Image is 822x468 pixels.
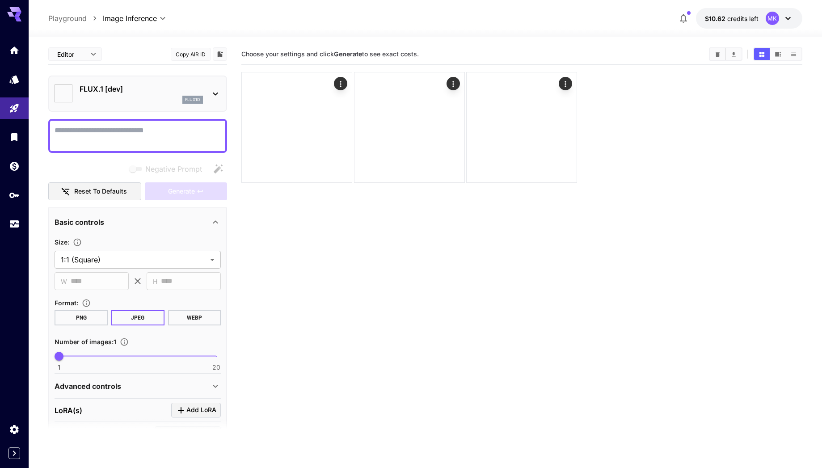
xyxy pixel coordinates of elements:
span: Image Inference [103,13,157,24]
div: Library [9,131,20,143]
span: Size : [55,238,69,246]
span: Editor [57,50,85,59]
button: Show images in list view [786,48,801,60]
button: PNG [55,310,108,325]
div: API Keys [9,190,20,201]
span: W [61,276,67,287]
span: Format : [55,299,78,307]
div: Models [9,74,20,85]
p: Advanced controls [55,381,121,392]
button: Clear Images [710,48,725,60]
span: Negative prompts are not compatible with the selected model. [127,163,209,174]
button: Adjust the dimensions of the generated image by specifying its width and height in pixels, or sel... [69,238,85,247]
div: Home [9,45,20,56]
div: Wallet [9,160,20,172]
b: Generate [334,50,362,58]
div: FLUX.1 [dev]flux1d [55,80,221,107]
span: credits left [727,15,759,22]
nav: breadcrumb [48,13,103,24]
div: Advanced controls [55,375,221,397]
div: Basic controls [55,211,221,233]
button: Click to add LoRA [171,403,221,417]
p: Basic controls [55,217,104,228]
div: Actions [334,77,348,90]
div: MK [766,12,779,25]
div: Clear ImagesDownload All [709,47,742,61]
span: Number of images : 1 [55,338,116,346]
button: WEBP [168,310,221,325]
span: Negative Prompt [145,164,202,174]
span: 1 [58,363,60,372]
div: Playground [9,103,20,114]
p: flux1d [185,97,200,103]
div: Show images in grid viewShow images in video viewShow images in list view [753,47,802,61]
button: Reset to defaults [48,182,141,201]
span: 1:1 (Square) [61,254,207,265]
div: Settings [9,424,20,435]
span: $10.62 [705,15,727,22]
p: LoRA(s) [55,405,82,416]
span: 20 [212,363,220,372]
div: Actions [447,77,460,90]
button: $10.6199MK [696,8,802,29]
div: Actions [559,77,573,90]
button: Choose the file format for the output image. [78,299,94,308]
button: Show images in video view [770,48,786,60]
button: Expand sidebar [8,447,20,459]
button: Add to library [216,49,224,59]
span: H [153,276,157,287]
button: Show images in grid view [754,48,770,60]
button: Specify how many images to generate in a single request. Each image generation will be charged se... [116,337,132,346]
button: Download All [726,48,742,60]
span: Choose your settings and click to see exact costs. [241,50,419,58]
p: FLUX.1 [dev] [80,84,203,94]
div: $10.6199 [705,14,759,23]
button: JPEG [111,310,164,325]
div: Usage [9,219,20,230]
a: Playground [48,13,87,24]
button: Copy AIR ID [171,48,211,61]
span: Add LoRA [186,405,216,416]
